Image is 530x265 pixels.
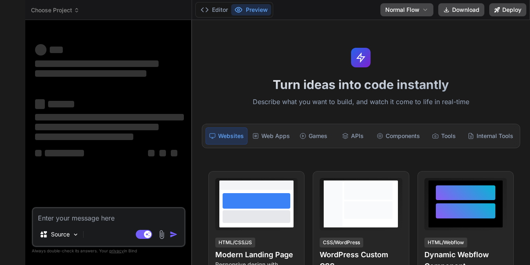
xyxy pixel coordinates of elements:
[334,127,372,145] div: APIs
[385,6,420,14] span: Normal Flow
[215,238,255,247] div: HTML/CSS/JS
[35,99,45,109] span: ‌
[171,150,177,156] span: ‌
[438,3,484,16] button: Download
[464,127,517,145] div: Internal Tools
[197,97,525,107] p: Describe what you want to build, and watch it come to life in real-time
[380,3,433,16] button: Normal Flow
[109,248,124,253] span: privacy
[295,127,333,145] div: Games
[45,150,84,156] span: ‌
[424,238,467,247] div: HTML/Webflow
[373,127,423,145] div: Components
[31,6,79,14] span: Choose Project
[35,60,159,67] span: ‌
[35,70,146,77] span: ‌
[489,3,526,16] button: Deploy
[35,44,46,56] span: ‌
[51,230,70,238] p: Source
[249,127,293,145] div: Web Apps
[197,77,525,92] h1: Turn ideas into code instantly
[157,230,166,239] img: attachment
[170,230,178,238] img: icon
[35,134,133,140] span: ‌
[148,150,155,156] span: ‌
[320,238,363,247] div: CSS/WordPress
[32,247,185,255] p: Always double-check its answers. Your in Bind
[72,231,79,238] img: Pick Models
[197,4,231,16] button: Editor
[35,150,42,156] span: ‌
[425,127,463,145] div: Tools
[231,4,271,16] button: Preview
[35,114,184,120] span: ‌
[50,47,63,53] span: ‌
[35,124,159,130] span: ‌
[159,150,166,156] span: ‌
[215,249,298,261] h4: Modern Landing Page
[205,127,247,145] div: Websites
[48,101,74,107] span: ‌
